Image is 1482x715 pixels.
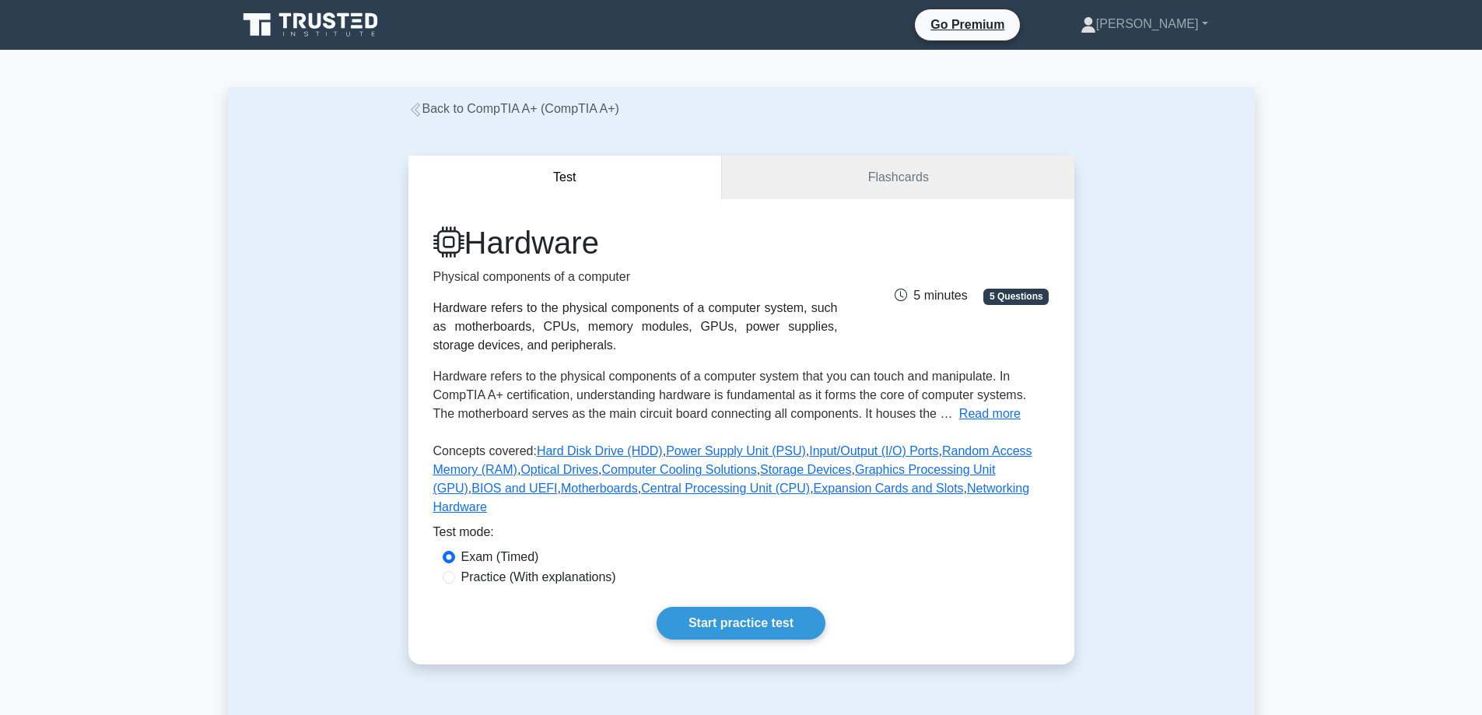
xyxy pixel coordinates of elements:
div: Hardware refers to the physical components of a computer system, such as motherboards, CPUs, memo... [433,299,838,355]
a: Start practice test [657,607,825,640]
span: 5 minutes [895,289,967,302]
a: Central Processing Unit (CPU) [641,482,810,495]
span: Hardware refers to the physical components of a computer system that you can touch and manipulate... [433,370,1027,420]
p: Physical components of a computer [433,268,838,286]
button: Test [408,156,723,200]
a: Input/Output (I/O) Ports [809,444,938,457]
label: Practice (With explanations) [461,568,616,587]
span: 5 Questions [983,289,1049,304]
a: Go Premium [921,15,1014,34]
a: Power Supply Unit (PSU) [666,444,806,457]
label: Exam (Timed) [461,548,539,566]
button: Read more [959,405,1021,423]
h1: Hardware [433,224,838,261]
a: [PERSON_NAME] [1043,9,1246,40]
a: Flashcards [722,156,1074,200]
div: Test mode: [433,523,1049,548]
a: Hard Disk Drive (HDD) [537,444,663,457]
a: Optical Drives [520,463,598,476]
a: Expansion Cards and Slots [814,482,964,495]
a: Back to CompTIA A+ (CompTIA A+) [408,102,619,115]
p: Concepts covered: , , , , , , , , , , , , [433,442,1049,523]
a: Computer Cooling Solutions [601,463,756,476]
a: BIOS and UEFI [471,482,557,495]
a: Storage Devices [760,463,851,476]
a: Motherboards [561,482,638,495]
